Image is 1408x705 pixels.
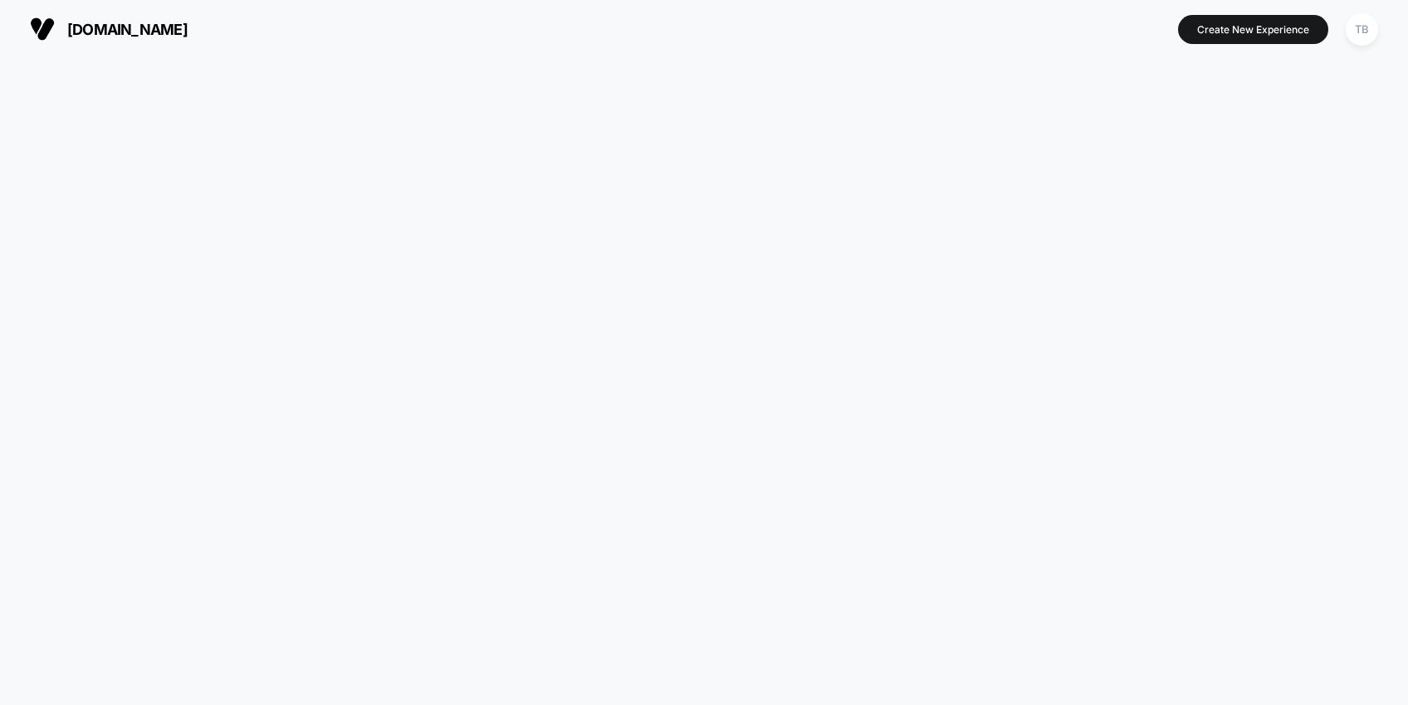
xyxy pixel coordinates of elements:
div: TB [1346,13,1378,46]
span: [DOMAIN_NAME] [67,21,188,38]
img: Visually logo [30,17,55,42]
button: [DOMAIN_NAME] [25,16,193,42]
button: TB [1341,12,1383,47]
button: Create New Experience [1178,15,1328,44]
